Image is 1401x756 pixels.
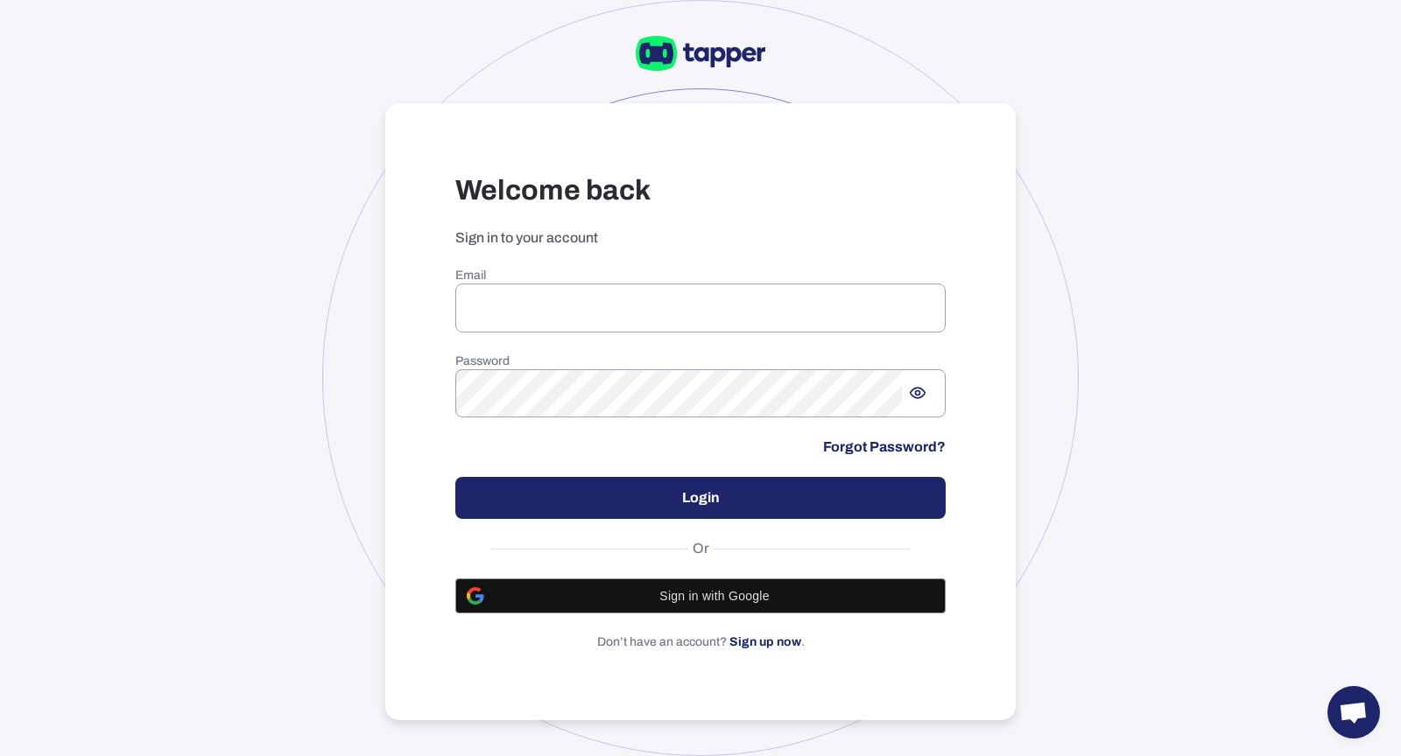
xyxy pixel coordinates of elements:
[455,578,946,613] button: Sign in with Google
[455,173,946,208] h3: Welcome back
[902,377,933,409] button: Show password
[455,634,946,650] p: Don’t have an account? .
[495,589,934,603] span: Sign in with Google
[455,353,946,369] h6: Password
[1327,686,1380,738] div: Open chat
[688,540,714,557] span: Or
[729,635,801,648] a: Sign up now
[455,268,946,283] h6: Email
[455,229,946,247] p: Sign in to your account
[823,438,946,456] a: Forgot Password?
[455,477,946,519] button: Login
